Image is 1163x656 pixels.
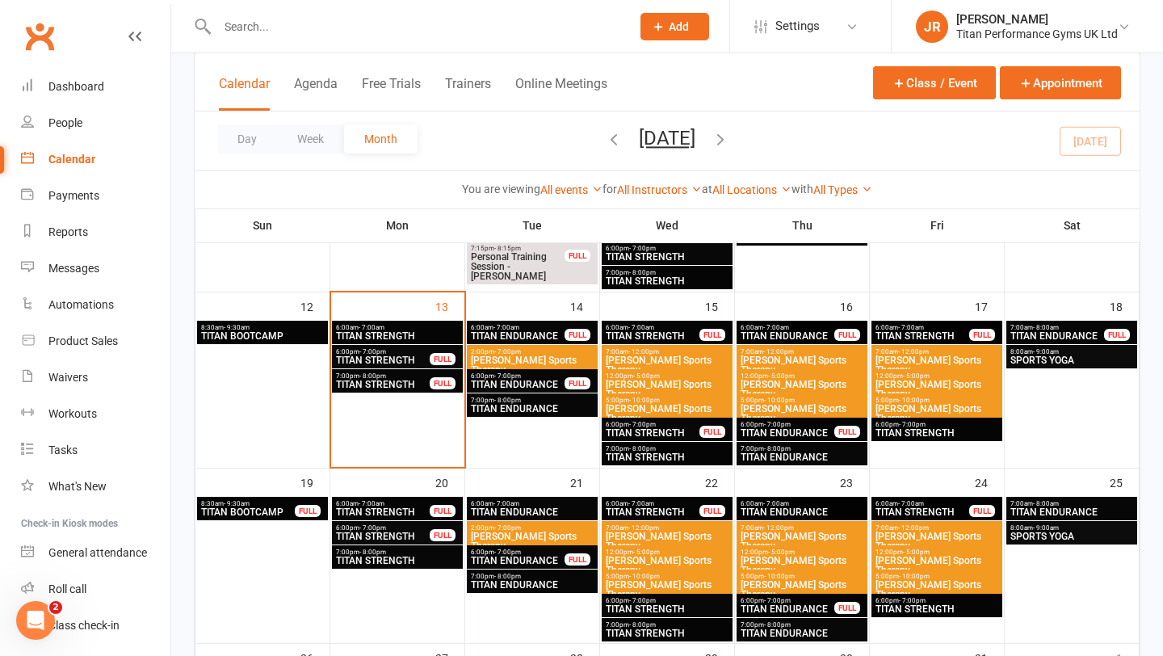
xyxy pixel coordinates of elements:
[494,573,521,580] span: - 8:00pm
[48,444,78,456] div: Tasks
[875,404,999,423] span: [PERSON_NAME] Sports Therapy
[875,324,970,331] span: 6:00am
[48,116,82,129] div: People
[875,380,999,399] span: [PERSON_NAME] Sports Therapy
[870,208,1005,242] th: Fri
[834,602,860,614] div: FULL
[605,445,729,452] span: 7:00pm
[969,329,995,341] div: FULL
[49,601,62,614] span: 2
[200,500,296,507] span: 8:30am
[740,404,864,423] span: [PERSON_NAME] Sports Therapy
[21,250,170,287] a: Messages
[740,324,835,331] span: 6:00am
[494,348,521,355] span: - 7:00pm
[19,16,60,57] a: Clubworx
[359,524,386,532] span: - 7:00pm
[494,549,521,556] span: - 7:00pm
[605,348,729,355] span: 7:00am
[277,124,344,153] button: Week
[470,532,594,551] span: [PERSON_NAME] Sports Therapy
[48,546,147,559] div: General attendance
[335,380,430,389] span: TITAN STRENGTH
[465,208,600,242] th: Tue
[335,331,460,341] span: TITAN STRENGTH
[834,426,860,438] div: FULL
[21,105,170,141] a: People
[470,372,565,380] span: 6:00pm
[740,532,864,551] span: [PERSON_NAME] Sports Therapy
[470,324,565,331] span: 6:00am
[21,141,170,178] a: Calendar
[21,178,170,214] a: Payments
[48,480,107,493] div: What's New
[470,331,565,341] span: TITAN ENDURANCE
[605,245,729,252] span: 6:00pm
[570,292,599,319] div: 14
[1033,524,1059,532] span: - 9:00am
[605,621,729,629] span: 7:00pm
[617,183,702,196] a: All Instructors
[470,524,594,532] span: 2:00pm
[294,76,338,111] button: Agenda
[875,597,999,604] span: 6:00pm
[740,580,864,599] span: [PERSON_NAME] Sports Therapy
[840,469,869,495] div: 23
[875,428,999,438] span: TITAN STRENGTH
[48,262,99,275] div: Messages
[335,500,430,507] span: 6:00am
[740,428,835,438] span: TITAN ENDURANCE
[200,507,296,517] span: TITAN BOOTCAMP
[605,629,729,638] span: TITAN STRENGTH
[470,549,565,556] span: 6:00pm
[48,619,120,632] div: Class check-in
[605,269,729,276] span: 7:00pm
[768,372,795,380] span: - 5:00pm
[605,252,729,262] span: TITAN STRENGTH
[740,604,835,614] span: TITAN ENDURANCE
[605,580,729,599] span: [PERSON_NAME] Sports Therapy
[628,500,654,507] span: - 7:00am
[48,80,104,93] div: Dashboard
[628,324,654,331] span: - 7:00am
[335,507,430,517] span: TITAN STRENGTH
[48,225,88,238] div: Reports
[1033,324,1059,331] span: - 8:00am
[969,505,995,517] div: FULL
[515,76,607,111] button: Online Meetings
[873,66,996,99] button: Class / Event
[335,556,460,566] span: TITAN STRENGTH
[699,426,725,438] div: FULL
[605,500,700,507] span: 6:00am
[899,597,926,604] span: - 7:00pm
[470,348,594,355] span: 2:00pm
[740,233,864,242] span: TITAN ENDURANCE
[875,348,999,355] span: 7:00am
[956,27,1118,41] div: Titan Performance Gyms UK Ltd
[639,127,695,149] button: [DATE]
[629,269,656,276] span: - 8:00pm
[834,329,860,341] div: FULL
[470,556,565,566] span: TITAN ENDURANCE
[295,505,321,517] div: FULL
[1010,524,1134,532] span: 8:00am
[705,469,734,495] div: 22
[48,334,118,347] div: Product Sales
[740,507,864,517] span: TITAN ENDURANCE
[702,183,712,196] strong: at
[740,629,864,638] span: TITAN ENDURANCE
[628,348,659,355] span: - 12:00pm
[21,432,170,469] a: Tasks
[605,428,700,438] span: TITAN STRENGTH
[740,372,864,380] span: 12:00pm
[740,556,864,575] span: [PERSON_NAME] Sports Therapy
[565,250,590,262] div: FULL
[48,298,114,311] div: Automations
[605,324,700,331] span: 6:00am
[605,380,729,399] span: [PERSON_NAME] Sports Therapy
[875,580,999,599] span: [PERSON_NAME] Sports Therapy
[1104,329,1130,341] div: FULL
[712,183,791,196] a: All Locations
[605,597,729,604] span: 6:00pm
[565,377,590,389] div: FULL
